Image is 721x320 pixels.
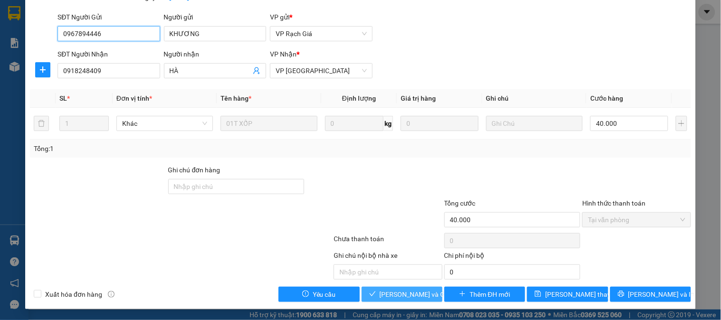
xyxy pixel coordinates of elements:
[15,4,147,18] strong: NHÀ XE [PERSON_NAME]
[618,291,625,298] span: printer
[384,116,393,131] span: kg
[4,44,83,75] span: Địa chỉ:
[628,289,695,300] span: [PERSON_NAME] và In
[276,27,366,41] span: VP Rạch Giá
[380,289,471,300] span: [PERSON_NAME] và Giao hàng
[276,64,366,78] span: VP Hà Tiên
[122,116,207,131] span: Khác
[90,44,158,65] span: Địa chỉ:
[588,213,685,227] span: Tại văn phòng
[108,291,115,298] span: info-circle
[253,67,260,75] span: user-add
[168,179,305,194] input: Ghi chú đơn hàng
[610,287,691,302] button: printer[PERSON_NAME] và In
[470,289,510,300] span: Thêm ĐH mới
[221,116,317,131] input: VD: Bàn, Ghế
[334,264,442,280] input: Nhập ghi chú
[4,54,83,75] strong: [STREET_ADDRESS] Châu
[676,116,687,131] button: plus
[34,143,279,154] div: Tổng: 1
[58,49,160,59] div: SĐT Người Nhận
[444,199,476,207] span: Tổng cước
[313,289,336,300] span: Yêu cầu
[302,291,309,298] span: exclamation-circle
[444,250,581,264] div: Chi phí nội bộ
[444,287,525,302] button: plusThêm ĐH mới
[333,234,443,250] div: Chưa thanh toán
[527,287,608,302] button: save[PERSON_NAME] thay đổi
[401,116,479,131] input: 0
[535,291,541,298] span: save
[459,291,466,298] span: plus
[342,94,376,102] span: Định lượng
[590,94,623,102] span: Cước hàng
[486,116,583,131] input: Ghi Chú
[221,94,251,102] span: Tên hàng
[545,289,621,300] span: [PERSON_NAME] thay đổi
[168,166,221,174] label: Ghi chú đơn hàng
[90,66,153,87] span: Điện thoại:
[58,12,160,22] div: SĐT Người Gửi
[4,21,89,42] span: VP [GEOGRAPHIC_DATA]
[35,62,50,77] button: plus
[36,66,50,74] span: plus
[270,50,297,58] span: VP Nhận
[116,94,152,102] span: Đơn vị tính
[279,287,359,302] button: exclamation-circleYêu cầu
[401,94,436,102] span: Giá trị hàng
[482,89,586,108] th: Ghi chú
[59,94,67,102] span: SL
[270,12,372,22] div: VP gửi
[362,287,442,302] button: check[PERSON_NAME] và Giao hàng
[369,291,376,298] span: check
[41,289,106,300] span: Xuất hóa đơn hàng
[90,32,140,42] span: VP Rạch Giá
[164,12,266,22] div: Người gửi
[582,199,645,207] label: Hình thức thanh toán
[90,44,158,65] strong: 260A, [PERSON_NAME]
[334,250,442,264] div: Ghi chú nội bộ nhà xe
[164,49,266,59] div: Người nhận
[34,116,49,131] button: delete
